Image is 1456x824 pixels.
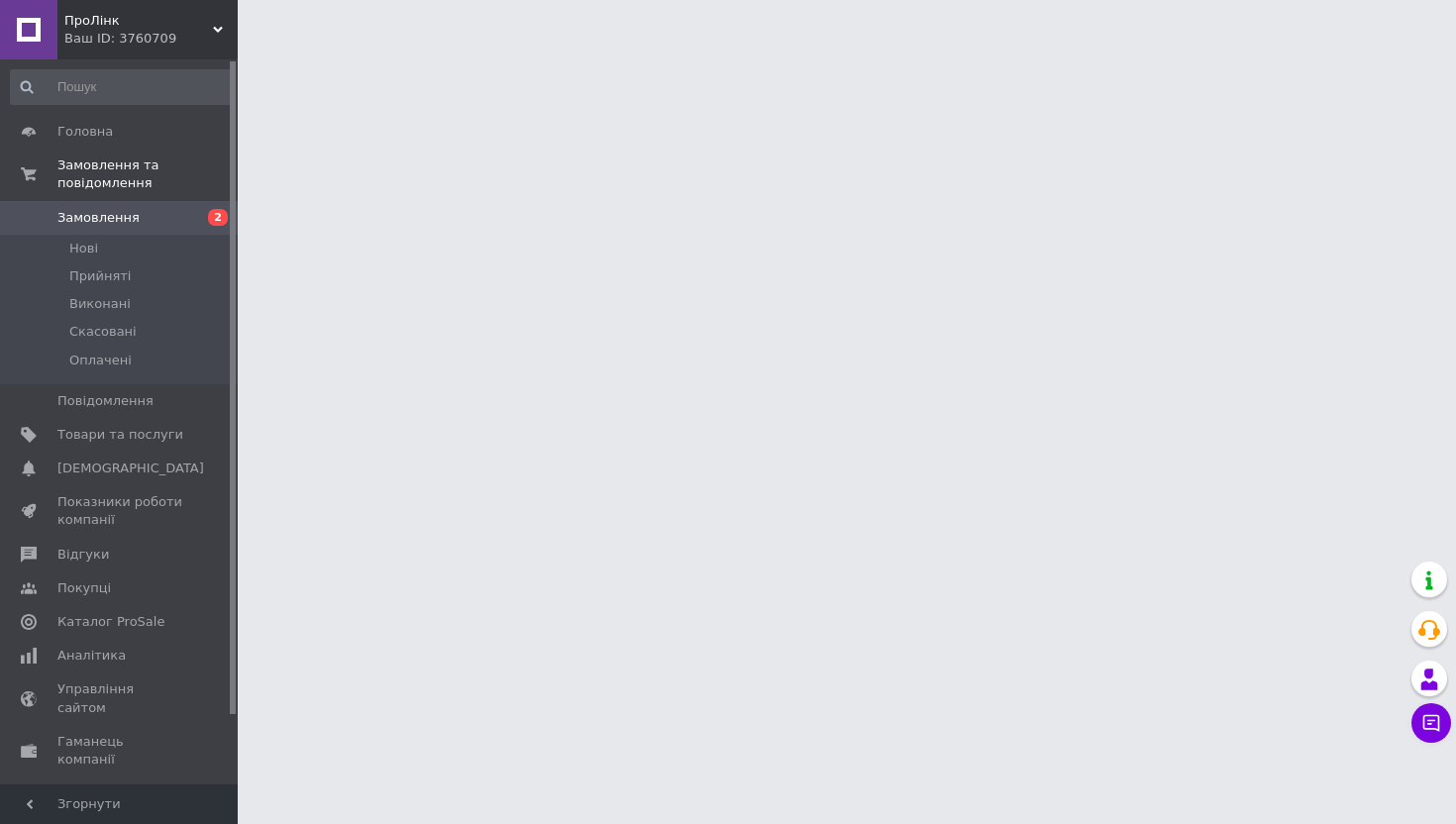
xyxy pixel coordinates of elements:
[57,156,238,192] span: Замовлення та повідомлення
[69,352,132,369] span: Оплачені
[57,392,154,410] span: Повідомлення
[57,493,183,529] span: Показники роботи компанії
[69,295,131,313] span: Виконані
[57,426,183,444] span: Товари та послуги
[64,30,238,48] div: Ваш ID: 3760709
[57,123,113,141] span: Головна
[64,12,213,30] span: ПроЛінк
[69,267,131,285] span: Прийняті
[57,546,109,564] span: Відгуки
[208,209,228,226] span: 2
[69,240,98,257] span: Нові
[57,733,183,769] span: Гаманець компанії
[57,579,111,597] span: Покупці
[57,647,126,665] span: Аналітика
[57,209,140,227] span: Замовлення
[69,323,137,341] span: Скасовані
[1411,703,1451,743] button: Чат з покупцем
[57,460,204,477] span: [DEMOGRAPHIC_DATA]
[57,680,183,716] span: Управління сайтом
[10,69,234,105] input: Пошук
[57,613,164,631] span: Каталог ProSale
